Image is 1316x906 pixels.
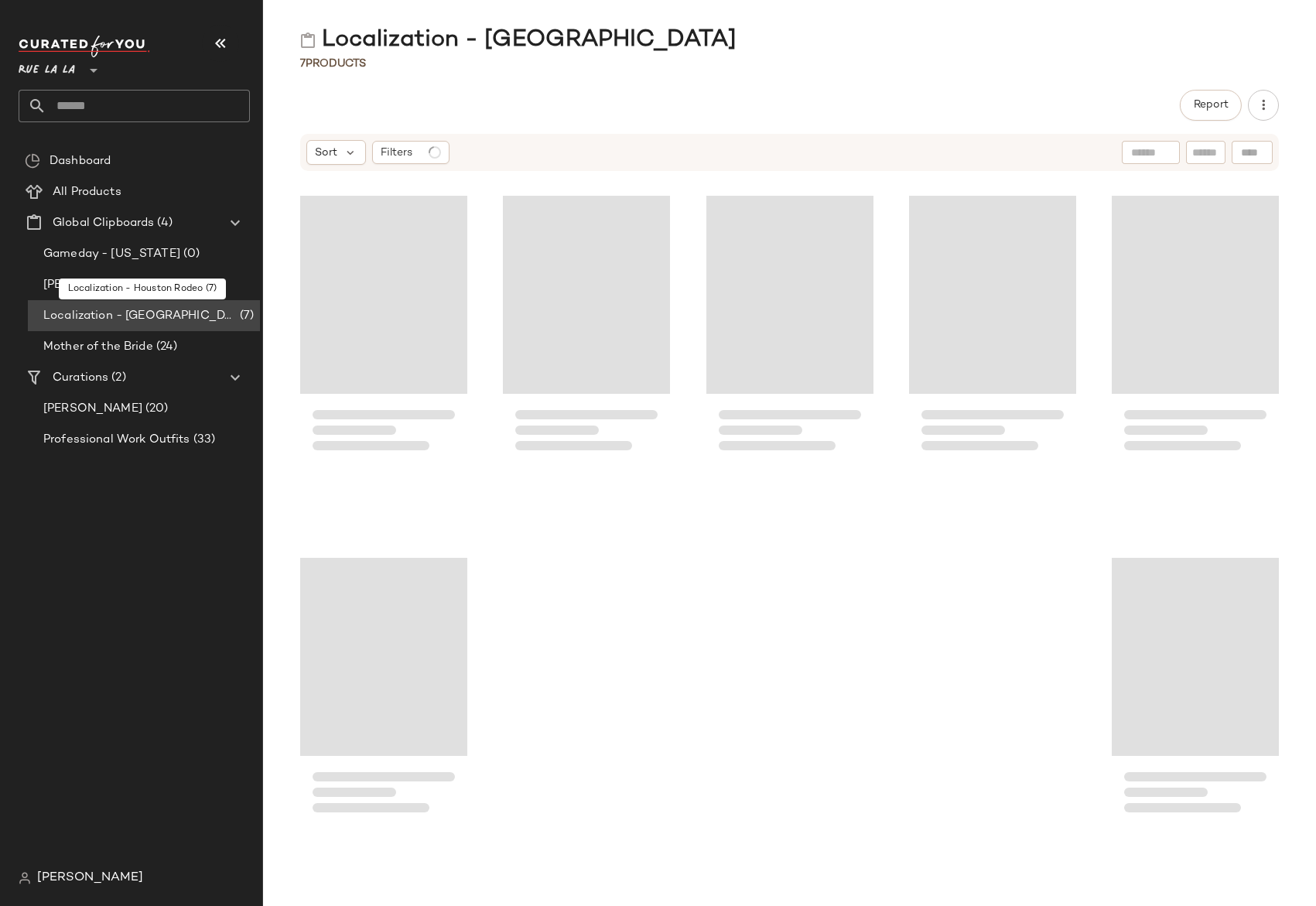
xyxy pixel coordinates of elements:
span: All Products [53,183,121,201]
span: (4) [154,214,172,232]
span: [PERSON_NAME] [43,400,142,418]
span: (24) [153,338,178,356]
span: (33) [190,431,216,449]
div: Localization - [GEOGRAPHIC_DATA] [300,25,737,56]
span: (0) [180,245,200,263]
div: Products [300,56,366,72]
span: Curations [53,369,108,387]
span: (2) [108,369,125,387]
span: Professional Work Outfits [43,431,190,449]
span: (1) [142,276,159,294]
div: Loading... [706,193,873,464]
span: Gameday - [US_STATE] [43,245,180,263]
span: Sort [315,145,337,161]
span: [PERSON_NAME] [37,869,143,887]
span: Report [1193,99,1229,111]
div: Loading... [909,193,1076,464]
span: 7 [300,58,306,70]
div: Loading... [1112,193,1279,464]
span: Rue La La [19,53,75,80]
div: Loading... [300,193,467,464]
div: Loading... [503,193,670,464]
div: Loading... [1112,556,1279,827]
img: svg%3e [300,32,316,48]
span: Localization - [GEOGRAPHIC_DATA] [43,307,237,325]
img: svg%3e [25,153,40,169]
span: (20) [142,400,169,418]
span: Mother of the Bride [43,338,153,356]
img: cfy_white_logo.C9jOOHJF.svg [19,36,150,57]
span: [PERSON_NAME] [43,276,142,294]
div: Loading... [300,556,467,827]
button: Report [1180,90,1242,121]
img: svg%3e [19,872,31,884]
span: Global Clipboards [53,214,154,232]
span: Filters [381,145,412,161]
span: Dashboard [50,152,111,170]
span: (7) [237,307,254,325]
